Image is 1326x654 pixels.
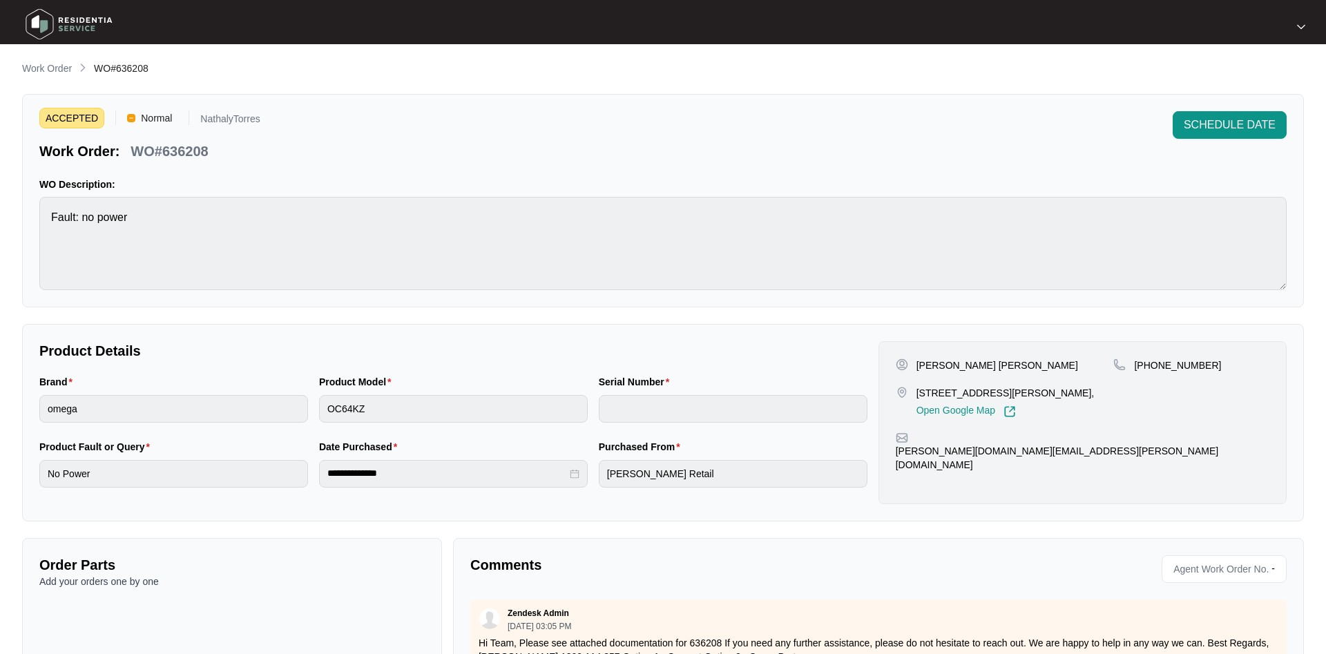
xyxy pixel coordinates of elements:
p: WO#636208 [131,142,208,161]
span: Normal [135,108,177,128]
p: Work Order [22,61,72,75]
p: Zendesk Admin [508,608,569,619]
img: chevron-right [77,62,88,73]
img: map-pin [1113,358,1126,371]
img: map-pin [896,386,908,398]
input: Product Model [319,395,588,423]
img: Vercel Logo [127,114,135,122]
img: dropdown arrow [1297,23,1305,30]
button: SCHEDULE DATE [1173,111,1287,139]
p: Add your orders one by one [39,575,425,588]
p: [PERSON_NAME] [PERSON_NAME] [916,358,1078,372]
img: map-pin [896,432,908,444]
span: Agent Work Order No. [1168,559,1269,579]
textarea: Fault: no power [39,197,1287,290]
input: Product Fault or Query [39,460,308,488]
p: [STREET_ADDRESS][PERSON_NAME], [916,386,1095,400]
span: SCHEDULE DATE [1184,117,1276,133]
label: Brand [39,375,78,389]
input: Purchased From [599,460,867,488]
label: Product Fault or Query [39,440,155,454]
p: [PHONE_NUMBER] [1134,358,1221,372]
p: WO Description: [39,177,1287,191]
a: Open Google Map [916,405,1016,418]
label: Date Purchased [319,440,403,454]
input: Date Purchased [327,466,567,481]
p: Order Parts [39,555,425,575]
a: Work Order [19,61,75,77]
label: Product Model [319,375,397,389]
p: - [1271,559,1280,579]
input: Brand [39,395,308,423]
label: Purchased From [599,440,686,454]
p: Work Order: [39,142,119,161]
p: Comments [470,555,869,575]
p: [DATE] 03:05 PM [508,622,571,631]
p: NathalyTorres [200,114,260,128]
img: Link-External [1003,405,1016,418]
img: user-pin [896,358,908,371]
span: ACCEPTED [39,108,104,128]
input: Serial Number [599,395,867,423]
p: [PERSON_NAME][DOMAIN_NAME][EMAIL_ADDRESS][PERSON_NAME][DOMAIN_NAME] [896,444,1269,472]
img: residentia service logo [21,3,117,45]
img: user.svg [479,608,500,629]
span: WO#636208 [94,63,148,74]
p: Product Details [39,341,867,360]
label: Serial Number [599,375,675,389]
